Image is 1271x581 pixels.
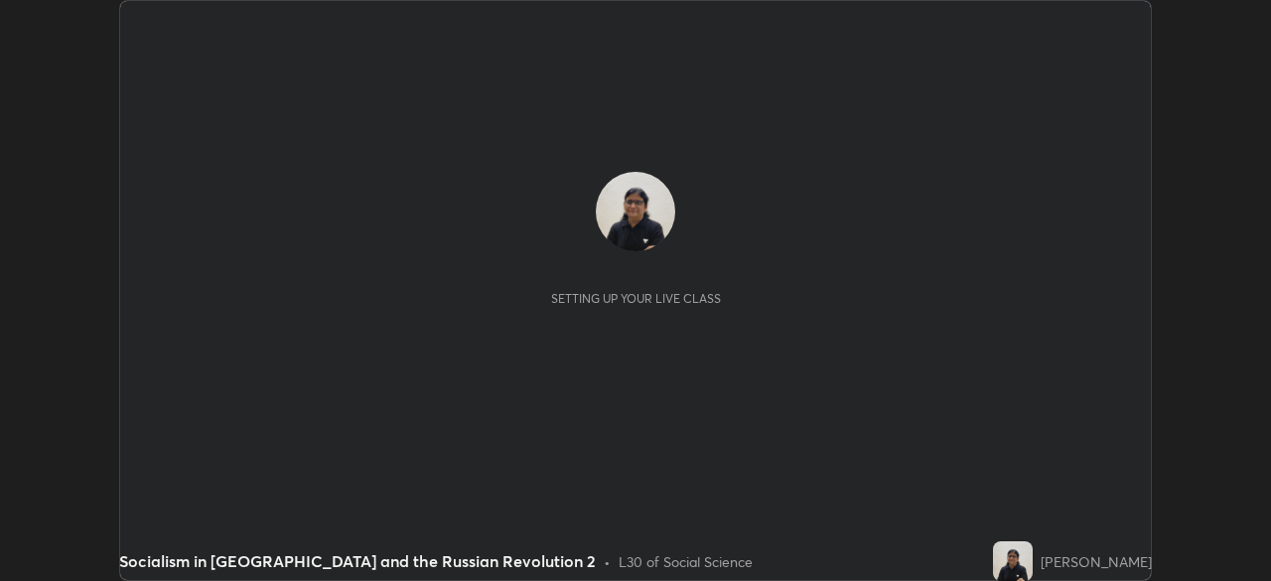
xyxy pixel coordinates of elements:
div: Socialism in [GEOGRAPHIC_DATA] and the Russian Revolution 2 [119,549,596,573]
div: L30 of Social Science [619,551,753,572]
div: [PERSON_NAME] [1041,551,1152,572]
img: 7d1f9588fa604289beb23df1a9a09d2f.jpg [993,541,1033,581]
img: 7d1f9588fa604289beb23df1a9a09d2f.jpg [596,172,675,251]
div: Setting up your live class [551,291,721,306]
div: • [604,551,611,572]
